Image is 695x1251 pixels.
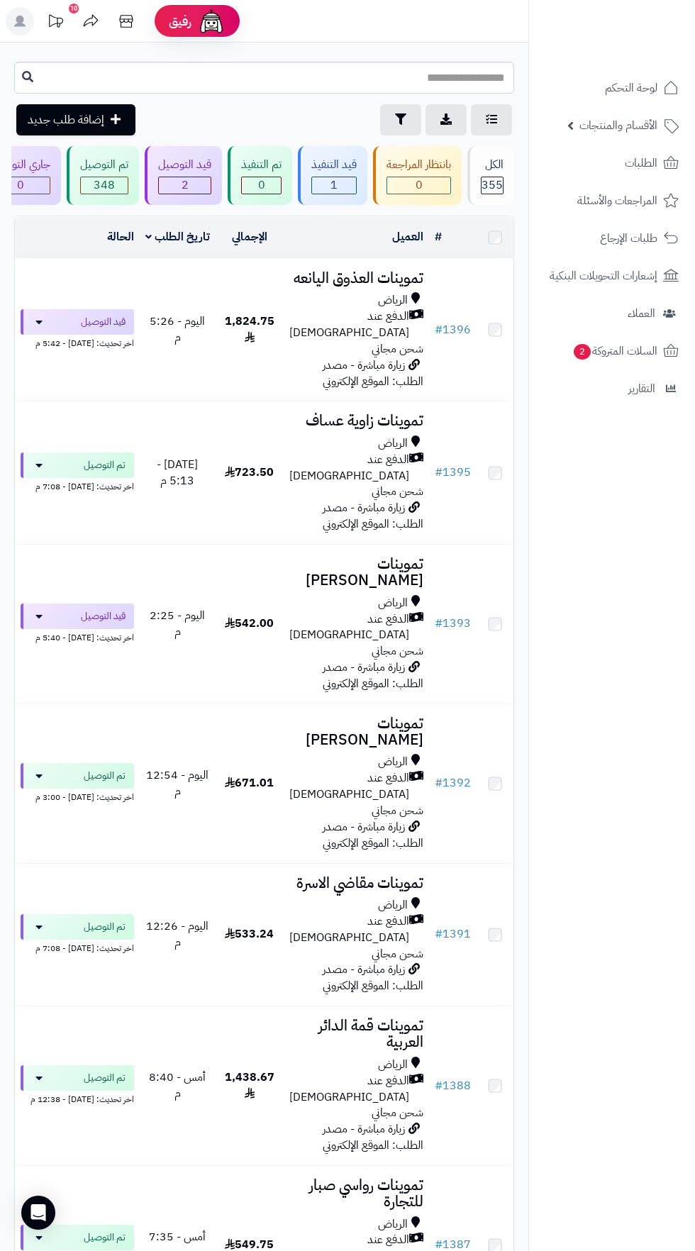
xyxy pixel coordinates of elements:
[159,177,211,194] div: 2
[628,379,655,399] span: التقارير
[81,177,128,194] span: 348
[21,1196,55,1230] div: Open Intercom Messenger
[21,335,134,350] div: اخر تحديث: [DATE] - 5:42 م
[289,716,423,748] h3: تموينات [PERSON_NAME]
[241,157,282,173] div: تم التنفيذ
[311,157,357,173] div: قيد التنفيذ
[538,146,686,180] a: الطلبات
[21,478,134,493] div: اخر تحديث: [DATE] - 7:08 م
[150,607,205,640] span: اليوم - 2:25 م
[435,774,471,791] a: #1392
[538,334,686,368] a: السلات المتروكة2
[225,464,274,481] span: 723.50
[599,40,682,69] img: logo-2.png
[579,116,657,135] span: الأقسام والمنتجات
[625,153,657,173] span: الطلبات
[145,228,210,245] a: تاريخ الطلب
[84,1071,126,1085] span: تم التوصيل
[107,228,134,245] a: الحالة
[378,897,408,913] span: الرياض
[392,228,423,245] a: العميل
[289,413,423,429] h3: تموينات زاوية عساف
[378,292,408,308] span: الرياض
[465,146,517,205] a: الكل355
[21,789,134,804] div: اخر تحديث: [DATE] - 3:00 م
[577,191,657,211] span: المراجعات والأسئلة
[28,111,104,128] span: إضافة طلب جديد
[21,1091,134,1106] div: اخر تحديث: [DATE] - 12:38 م
[435,228,442,245] a: #
[538,372,686,406] a: التقارير
[225,146,295,205] a: تم التنفيذ 0
[323,1121,423,1154] span: زيارة مباشرة - مصدر الطلب: الموقع الإلكتروني
[481,157,504,173] div: الكل
[572,341,657,361] span: السلات المتروكة
[142,146,225,205] a: قيد التوصيل 2
[295,146,370,205] a: قيد التنفيذ 1
[435,321,471,338] a: #1396
[289,913,409,946] span: الدفع عند [DEMOGRAPHIC_DATA]
[84,1230,126,1245] span: تم التوصيل
[225,615,274,632] span: 542.00
[372,340,423,357] span: شحن مجاني
[169,13,191,30] span: رفيق
[225,1069,274,1102] span: 1,438.67
[323,357,423,390] span: زيارة مباشرة - مصدر الطلب: الموقع الإلكتروني
[538,184,686,218] a: المراجعات والأسئلة
[157,456,198,489] span: [DATE] - 5:13 م
[289,1177,423,1210] h3: تموينات رواسي صبار للتجارة
[225,313,274,346] span: 1,824.75
[538,259,686,293] a: إشعارات التحويلات البنكية
[378,1057,408,1073] span: الرياض
[550,266,657,286] span: إشعارات التحويلات البنكية
[435,774,443,791] span: #
[150,313,205,346] span: اليوم - 5:26 م
[574,344,591,360] span: 2
[435,615,471,632] a: #1393
[378,1216,408,1233] span: الرياض
[225,774,274,791] span: 671.01
[289,1018,423,1050] h3: تموينات قمة الدائر العربية
[538,296,686,330] a: العملاء
[149,1069,206,1102] span: أمس - 8:40 م
[435,1077,443,1094] span: #
[372,802,423,819] span: شحن مجاني
[323,961,423,994] span: زيارة مباشرة - مصدر الطلب: الموقع الإلكتروني
[242,177,281,194] span: 0
[158,157,211,173] div: قيد التوصيل
[312,177,356,194] span: 1
[69,4,79,13] div: 10
[289,1073,409,1106] span: الدفع عند [DEMOGRAPHIC_DATA]
[146,767,208,800] span: اليوم - 12:54 م
[84,458,126,472] span: تم التوصيل
[605,78,657,98] span: لوحة التحكم
[289,452,409,484] span: الدفع عند [DEMOGRAPHIC_DATA]
[435,321,443,338] span: #
[38,7,73,39] a: تحديثات المنصة
[435,1077,471,1094] a: #1388
[378,754,408,770] span: الرياض
[370,146,465,205] a: بانتظار المراجعة 0
[372,483,423,500] span: شحن مجاني
[232,228,267,245] a: الإجمالي
[372,945,423,962] span: شحن مجاني
[80,157,128,173] div: تم التوصيل
[600,228,657,248] span: طلبات الإرجاع
[482,177,503,194] span: 355
[289,770,409,803] span: الدفع عند [DEMOGRAPHIC_DATA]
[289,308,409,341] span: الدفع عند [DEMOGRAPHIC_DATA]
[225,925,274,943] span: 533.24
[378,595,408,611] span: الرياض
[289,270,423,287] h3: تموينات العذوق اليانعه
[628,304,655,323] span: العملاء
[146,918,208,951] span: اليوم - 12:26 م
[323,659,423,692] span: زيارة مباشرة - مصدر الطلب: الموقع الإلكتروني
[372,1104,423,1121] span: شحن مجاني
[21,629,134,644] div: اخر تحديث: [DATE] - 5:40 م
[289,875,423,891] h3: تموينات مقاضي الاسرة
[81,609,126,623] span: قيد التوصيل
[435,925,443,943] span: #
